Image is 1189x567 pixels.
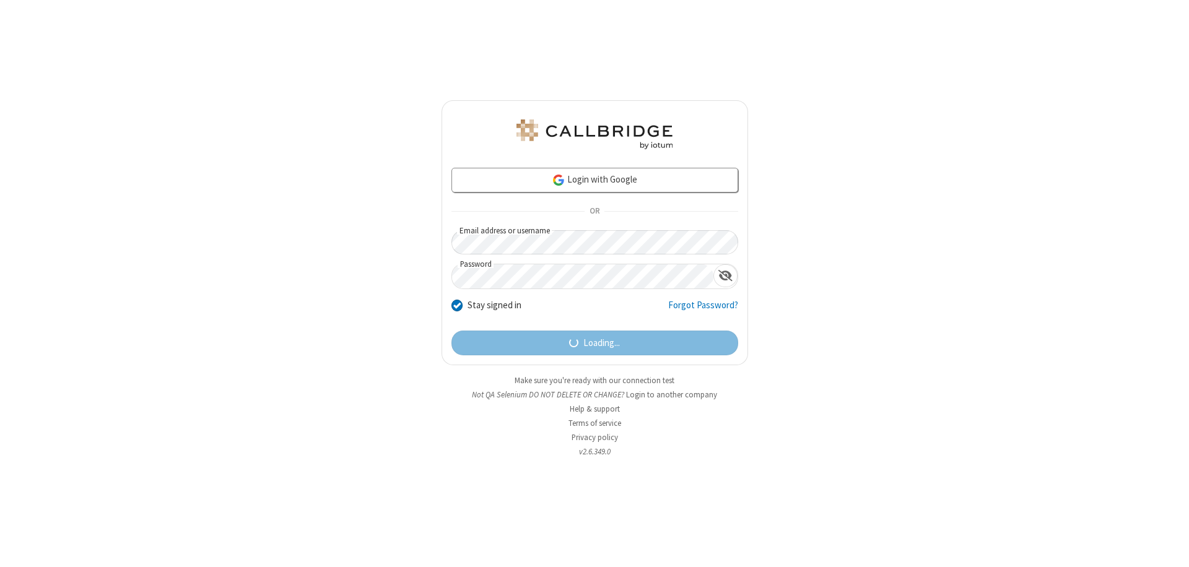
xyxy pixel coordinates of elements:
button: Loading... [451,331,738,355]
span: Loading... [583,336,620,350]
a: Terms of service [568,418,621,428]
img: google-icon.png [552,173,565,187]
input: Email address or username [451,230,738,254]
a: Make sure you're ready with our connection test [515,375,674,386]
a: Privacy policy [572,432,618,443]
a: Help & support [570,404,620,414]
li: Not QA Selenium DO NOT DELETE OR CHANGE? [442,389,748,400]
button: Login to another company [626,389,717,400]
img: QA Selenium DO NOT DELETE OR CHANGE [514,119,675,149]
a: Login with Google [451,168,738,193]
a: Forgot Password? [668,298,738,322]
input: Password [452,264,713,288]
div: Show password [713,264,738,287]
span: OR [585,203,604,220]
label: Stay signed in [468,298,521,313]
li: v2.6.349.0 [442,446,748,457]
